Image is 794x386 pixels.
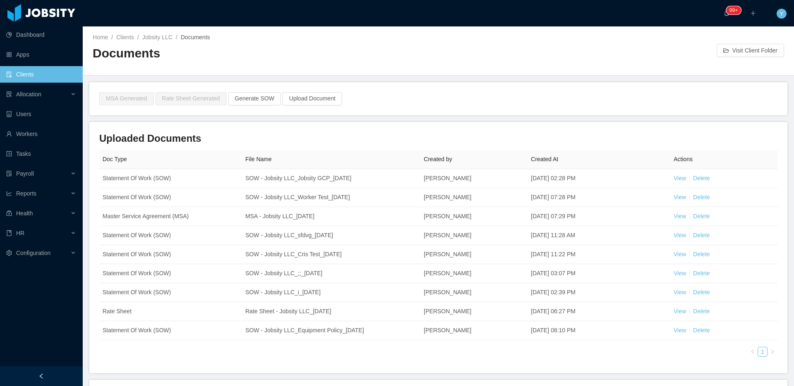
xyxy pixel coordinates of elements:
[6,26,76,43] a: icon: pie-chartDashboard
[421,302,528,321] td: [PERSON_NAME]
[674,308,686,315] a: View
[16,250,50,256] span: Configuration
[693,213,710,219] a: Delete
[99,169,242,188] td: Statement Of Work (SOW)
[693,251,710,257] a: Delete
[99,302,242,321] td: Rate Sheet
[103,156,127,162] span: Doc Type
[528,188,670,207] td: [DATE] 07:28 PM
[181,34,210,41] span: Documents
[155,92,227,105] button: Rate Sheet Generated
[674,251,686,257] a: View
[16,170,34,177] span: Payroll
[242,321,421,340] td: SOW - Jobsity LLC_Equipment Policy_[DATE]
[242,245,421,264] td: SOW - Jobsity LLC_Cris Test_[DATE]
[242,207,421,226] td: MSA - Jobsity LLC_[DATE]
[528,169,670,188] td: [DATE] 02:28 PM
[99,207,242,226] td: Master Service Agreement (MSA)
[528,321,670,340] td: [DATE] 08:10 PM
[758,347,768,357] li: 1
[137,34,139,41] span: /
[674,270,686,276] a: View
[99,226,242,245] td: Statement Of Work (SOW)
[421,188,528,207] td: [PERSON_NAME]
[6,91,12,97] i: icon: solution
[528,245,670,264] td: [DATE] 11:22 PM
[6,106,76,122] a: icon: robotUsers
[421,264,528,283] td: [PERSON_NAME]
[421,321,528,340] td: [PERSON_NAME]
[93,45,438,62] h2: Documents
[780,9,783,19] span: Y
[228,92,281,105] button: Generate SOW
[693,327,710,334] a: Delete
[674,213,686,219] a: View
[99,188,242,207] td: Statement Of Work (SOW)
[748,347,758,357] li: Previous Page
[693,289,710,295] a: Delete
[6,210,12,216] i: icon: medicine-box
[750,10,756,16] i: icon: plus
[242,169,421,188] td: SOW - Jobsity LLC_Jobsity GCP_[DATE]
[768,347,777,357] li: Next Page
[421,169,528,188] td: [PERSON_NAME]
[674,175,686,181] a: View
[750,349,755,354] i: icon: left
[717,44,784,57] button: icon: folder-openVisit Client Folder
[693,194,710,200] a: Delete
[724,10,729,16] i: icon: bell
[528,226,670,245] td: [DATE] 11:28 AM
[99,132,777,145] h3: Uploaded Documents
[421,245,528,264] td: [PERSON_NAME]
[674,232,686,238] a: View
[528,264,670,283] td: [DATE] 03:07 PM
[242,283,421,302] td: SOW - Jobsity LLC_i_[DATE]
[6,171,12,176] i: icon: file-protect
[99,321,242,340] td: Statement Of Work (SOW)
[99,245,242,264] td: Statement Of Work (SOW)
[6,126,76,142] a: icon: userWorkers
[242,264,421,283] td: SOW - Jobsity LLC_;;_[DATE]
[6,191,12,196] i: icon: line-chart
[99,92,154,105] button: MSA Generated
[424,156,452,162] span: Created by
[693,308,710,315] a: Delete
[6,145,76,162] a: icon: profileTasks
[421,207,528,226] td: [PERSON_NAME]
[726,6,741,14] sup: 428
[16,230,24,236] span: HR
[6,46,76,63] a: icon: appstoreApps
[6,230,12,236] i: icon: book
[242,226,421,245] td: SOW - Jobsity LLC_sfdvg_[DATE]
[99,283,242,302] td: Statement Of Work (SOW)
[421,226,528,245] td: [PERSON_NAME]
[674,156,693,162] span: Actions
[528,283,670,302] td: [DATE] 02:39 PM
[99,264,242,283] td: Statement Of Work (SOW)
[242,302,421,321] td: Rate Sheet - Jobsity LLC_[DATE]
[111,34,113,41] span: /
[93,34,108,41] a: Home
[116,34,134,41] a: Clients
[282,92,342,105] button: Upload Document
[6,250,12,256] i: icon: setting
[693,175,710,181] a: Delete
[421,283,528,302] td: [PERSON_NAME]
[693,232,710,238] a: Delete
[674,289,686,295] a: View
[242,188,421,207] td: SOW - Jobsity LLC_Worker Test_[DATE]
[770,349,775,354] i: icon: right
[245,156,272,162] span: File Name
[16,210,33,217] span: Health
[693,270,710,276] a: Delete
[142,34,172,41] a: Jobsity LLC
[674,327,686,334] a: View
[528,302,670,321] td: [DATE] 06:27 PM
[758,347,767,356] a: 1
[16,91,41,98] span: Allocation
[674,194,686,200] a: View
[176,34,177,41] span: /
[6,66,76,83] a: icon: auditClients
[528,207,670,226] td: [DATE] 07:29 PM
